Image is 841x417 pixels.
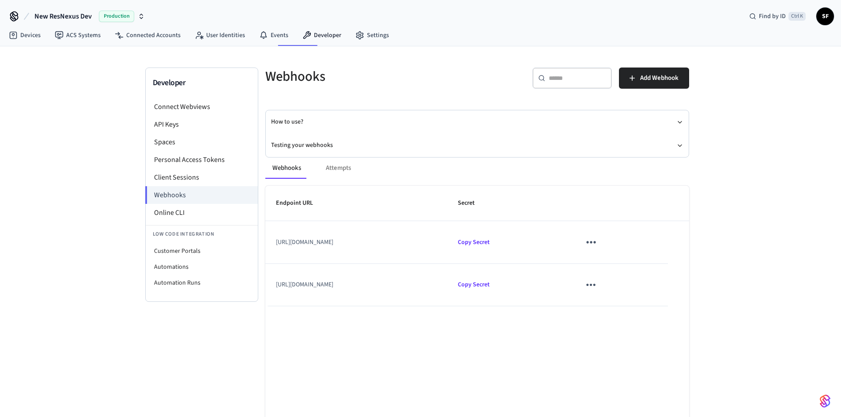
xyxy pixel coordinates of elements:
table: sticky table [265,186,689,306]
li: Automations [146,259,258,275]
img: SeamLogoGradient.69752ec5.svg [820,394,830,408]
span: SF [817,8,833,24]
div: Find by IDCtrl K [742,8,813,24]
li: Spaces [146,133,258,151]
li: Low Code Integration [146,225,258,243]
li: API Keys [146,116,258,133]
span: Find by ID [759,12,786,21]
h5: Webhooks [265,68,472,86]
li: Personal Access Tokens [146,151,258,169]
h3: Developer [153,77,251,89]
button: Testing your webhooks [271,134,683,157]
button: Webhooks [265,158,308,179]
li: Customer Portals [146,243,258,259]
span: Add Webhook [640,72,679,84]
span: Secret [458,196,486,210]
span: Copied! [458,238,490,247]
li: Online CLI [146,204,258,222]
a: ACS Systems [48,27,108,43]
a: User Identities [188,27,252,43]
li: Connect Webviews [146,98,258,116]
td: [URL][DOMAIN_NAME] [265,264,448,306]
li: Webhooks [145,186,258,204]
td: [URL][DOMAIN_NAME] [265,221,448,263]
button: How to use? [271,110,683,134]
div: ant example [265,158,689,179]
span: Ctrl K [788,12,806,21]
a: Connected Accounts [108,27,188,43]
li: Automation Runs [146,275,258,291]
span: New ResNexus Dev [34,11,92,22]
a: Developer [295,27,348,43]
span: Production [99,11,134,22]
button: SF [816,8,834,25]
a: Devices [2,27,48,43]
span: Endpoint URL [276,196,324,210]
li: Client Sessions [146,169,258,186]
button: Add Webhook [619,68,689,89]
a: Events [252,27,295,43]
a: Settings [348,27,396,43]
span: Copied! [458,280,490,289]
